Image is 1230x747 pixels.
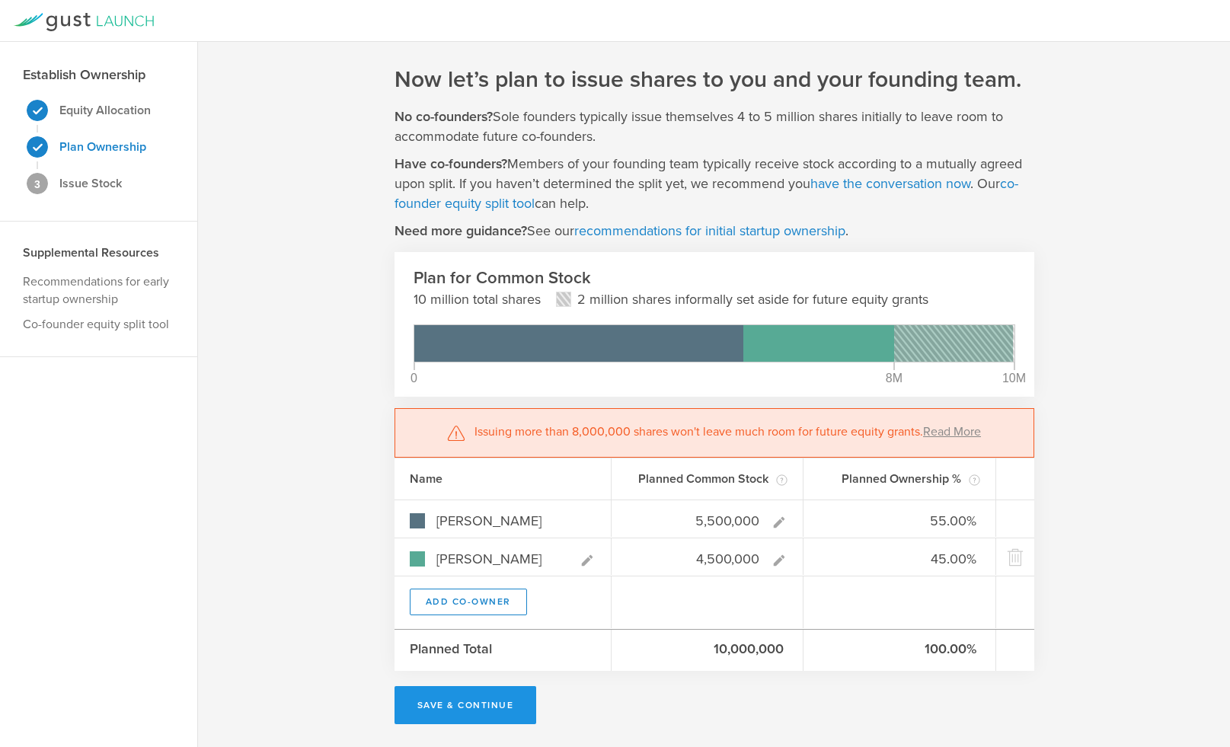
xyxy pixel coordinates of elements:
div: Planned Total [395,630,612,671]
div: 0 [411,372,417,385]
strong: Supplemental Resources [23,245,159,260]
iframe: Chat Widget [1154,628,1230,701]
div: Name [395,458,612,500]
a: Recommendations for early startup ownership [23,274,169,307]
div: Planned Ownership % [803,458,996,500]
h3: Establish Ownership [23,65,145,85]
strong: No co-founders? [395,108,493,125]
input: Enter co-owner name [433,550,571,569]
button: Add Co-Owner [410,589,527,615]
a: Co-founder equity split tool [23,317,169,332]
a: Read More [923,424,981,439]
p: 2 million shares informally set aside for future equity grants [577,289,928,309]
p: Issuing more than 8,000,000 shares won't leave much room for future equity grants. [474,423,981,442]
div: Planned Common Stock [612,458,804,500]
p: See our . [395,221,848,241]
strong: Equity Allocation [59,103,151,118]
button: Save & Continue [395,686,537,724]
strong: Issue Stock [59,176,122,191]
div: 8M [886,372,903,385]
input: Enter # of shares [627,550,764,569]
a: recommendations for initial startup ownership [574,222,845,239]
h2: Plan for Common Stock [414,267,1015,289]
a: have the conversation now [810,175,970,192]
div: 10,000,000 [612,630,804,671]
p: Members of your founding team typically receive stock according to a mutually agreed upon split. ... [395,154,1034,213]
strong: Need more guidance? [395,222,527,239]
span: 3 [34,179,40,190]
strong: Plan Ownership [59,139,146,155]
p: 10 million total shares [414,289,541,309]
div: 10M [1002,372,1026,385]
p: Sole founders typically issue themselves 4 to 5 million shares initially to leave room to accommo... [395,107,1034,146]
div: 100.00% [803,630,996,671]
input: Enter # of shares [627,512,764,531]
strong: Have co-founders? [395,155,507,172]
h1: Now let’s plan to issue shares to you and your founding team. [395,65,1021,95]
input: Enter co-owner name [433,512,596,531]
